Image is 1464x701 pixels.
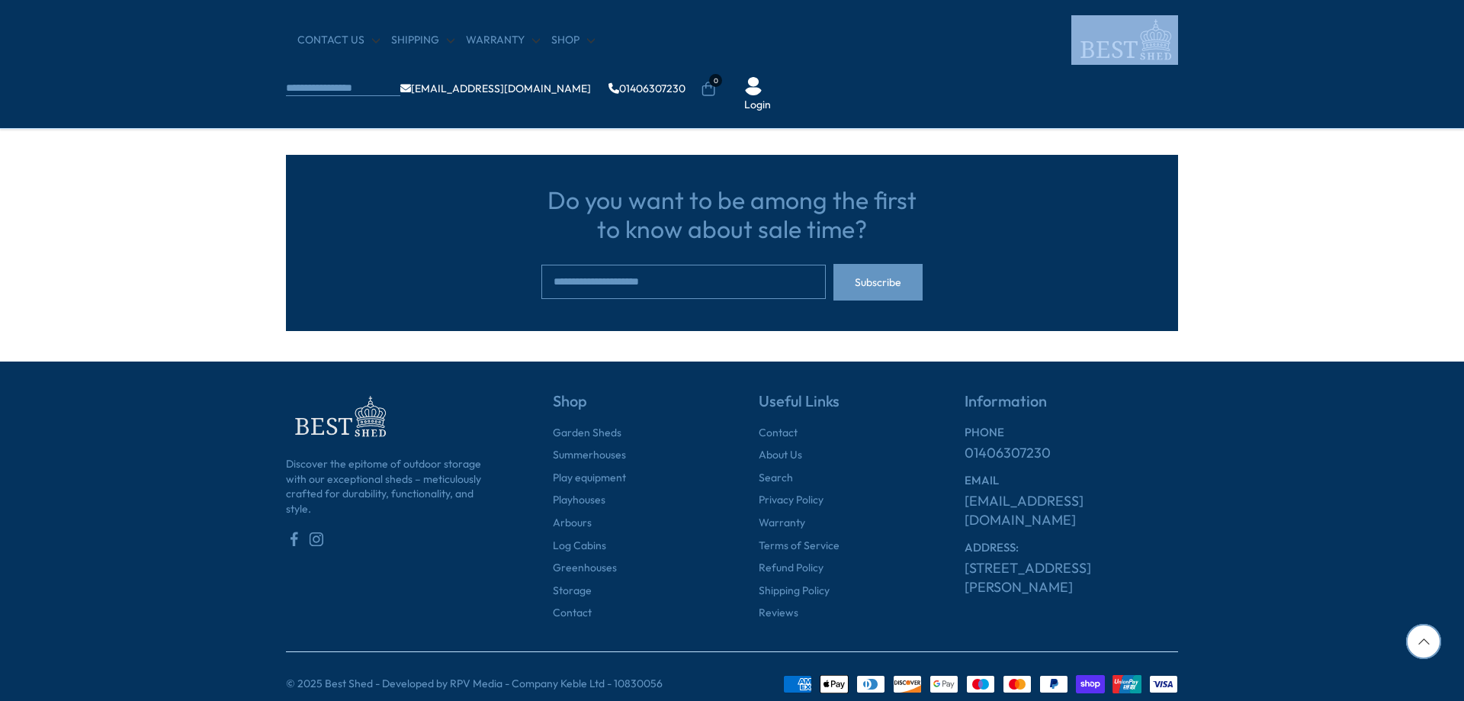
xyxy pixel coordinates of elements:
a: Shipping Policy [759,584,830,599]
h3: Do you want to be among the first to know about sale time? [541,185,923,244]
a: Terms of Service [759,539,840,554]
a: 01406307230 [608,83,685,94]
a: Search [759,471,793,486]
span: 0 [709,74,722,87]
a: Play equipment [553,471,626,486]
a: Contact [759,426,798,441]
p: Discover the epitome of outdoor storage with our exceptional sheds – meticulously crafted for dur... [286,457,499,532]
a: Login [744,98,771,113]
a: 0 [701,82,716,97]
a: Refund Policy [759,561,823,576]
img: footer-logo [286,392,393,442]
a: Shop [551,33,595,48]
a: Summerhouses [553,448,626,463]
button: Subscribe [833,264,923,301]
a: About Us [759,448,802,463]
a: Reviews [759,606,798,621]
a: 01406307230 [965,443,1051,462]
h6: EMAIL [965,474,1178,487]
a: Greenhouses [553,561,617,576]
a: Shipping [391,33,454,48]
a: [EMAIL_ADDRESS][DOMAIN_NAME] [965,491,1178,529]
a: Log Cabins [553,539,606,554]
a: Playhouses [553,493,605,508]
h6: ADDRESS: [965,541,1178,555]
p: © 2025 Best Shed - Developed by RPV Media - Company Keble Ltd - 10830056 [286,677,663,692]
a: Storage [553,584,592,599]
a: Contact [553,606,592,621]
span: Subscribe [855,277,901,288]
h5: Shop [553,392,705,426]
img: User Icon [744,77,762,95]
a: CONTACT US [297,33,380,48]
a: Warranty [466,33,540,48]
a: [EMAIL_ADDRESS][DOMAIN_NAME] [400,83,591,94]
h5: Useful Links [759,392,911,426]
a: Garden Sheds [553,426,621,441]
h5: Information [965,392,1178,426]
a: Warranty [759,516,805,531]
a: [STREET_ADDRESS][PERSON_NAME] [965,558,1178,596]
img: logo [1071,15,1178,65]
a: Arbours [553,516,592,531]
h6: PHONE [965,426,1178,439]
a: Privacy Policy [759,493,823,508]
